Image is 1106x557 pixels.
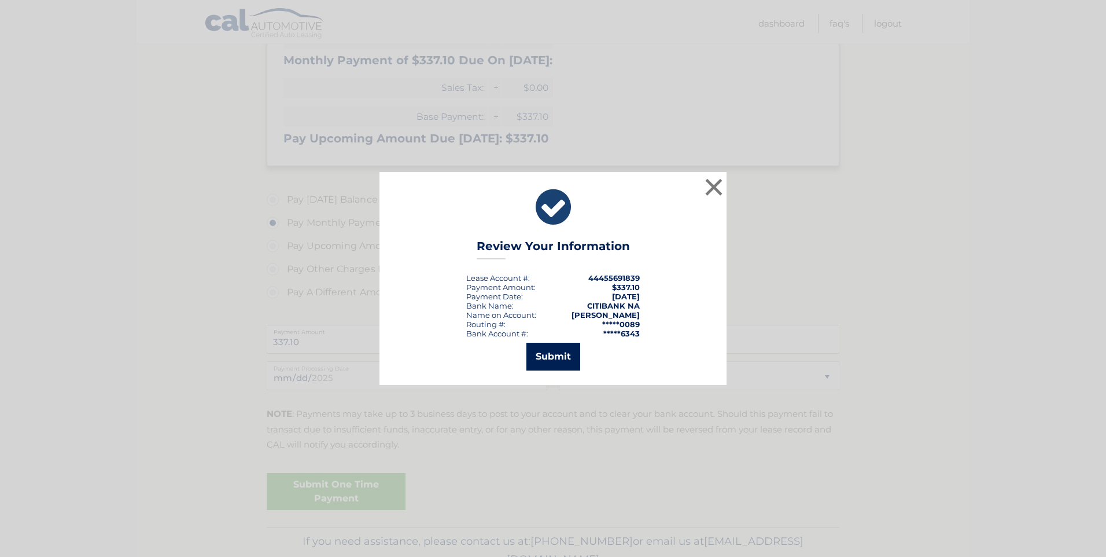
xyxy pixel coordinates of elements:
[466,292,521,301] span: Payment Date
[466,292,523,301] div: :
[466,329,528,338] div: Bank Account #:
[466,301,514,310] div: Bank Name:
[587,301,640,310] strong: CITIBANK NA
[612,292,640,301] span: [DATE]
[526,343,580,371] button: Submit
[702,175,725,199] button: ×
[572,310,640,320] strong: [PERSON_NAME]
[466,310,536,320] div: Name on Account:
[612,283,640,292] span: $337.10
[466,283,536,292] div: Payment Amount:
[588,273,640,283] strong: 44455691839
[477,239,630,259] h3: Review Your Information
[466,273,530,283] div: Lease Account #:
[466,320,506,329] div: Routing #:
